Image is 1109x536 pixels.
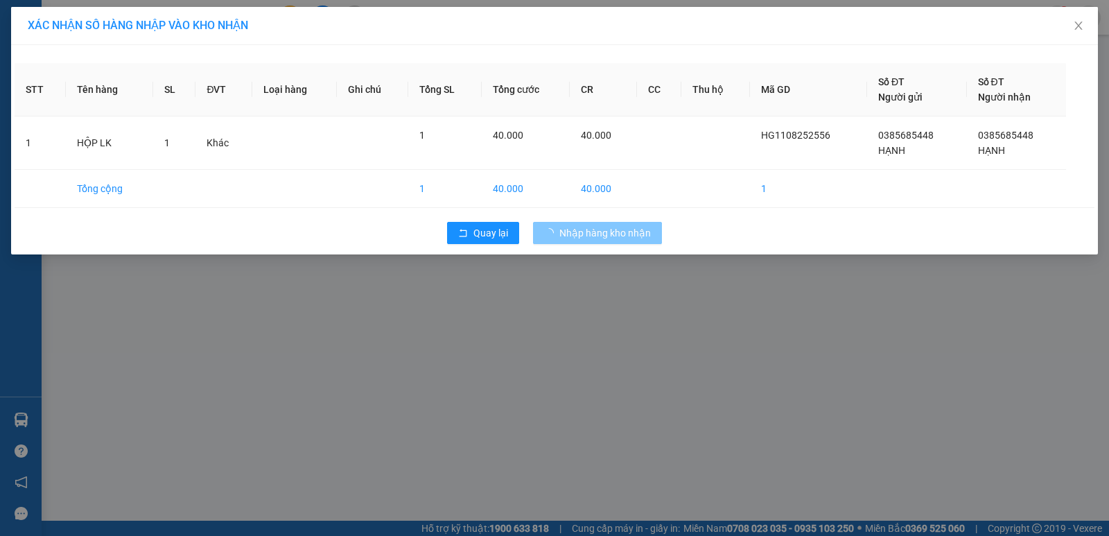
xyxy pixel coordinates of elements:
[570,170,637,208] td: 40.000
[164,137,170,148] span: 1
[581,130,611,141] span: 40.000
[750,63,867,116] th: Mã GD
[978,92,1031,103] span: Người nhận
[337,63,408,116] th: Ghi chú
[761,130,830,141] span: HG1108252556
[878,92,923,103] span: Người gửi
[978,76,1004,87] span: Số ĐT
[28,19,248,32] span: XÁC NHẬN SỐ HÀNG NHẬP VÀO KHO NHẬN
[252,63,337,116] th: Loại hàng
[681,63,750,116] th: Thu hộ
[559,225,651,241] span: Nhập hàng kho nhận
[15,63,66,116] th: STT
[482,63,570,116] th: Tổng cước
[195,116,252,170] td: Khác
[15,116,66,170] td: 1
[419,130,425,141] span: 1
[447,222,519,244] button: rollbackQuay lại
[66,63,153,116] th: Tên hàng
[408,63,482,116] th: Tổng SL
[458,228,468,239] span: rollback
[533,222,662,244] button: Nhập hàng kho nhận
[493,130,523,141] span: 40.000
[195,63,252,116] th: ĐVT
[978,130,1033,141] span: 0385685448
[153,63,196,116] th: SL
[878,76,905,87] span: Số ĐT
[978,145,1005,156] span: HẠNH
[878,145,905,156] span: HẠNH
[473,225,508,241] span: Quay lại
[1059,7,1098,46] button: Close
[66,170,153,208] td: Tổng cộng
[482,170,570,208] td: 40.000
[408,170,482,208] td: 1
[544,228,559,238] span: loading
[637,63,681,116] th: CC
[66,116,153,170] td: HỘP LK
[878,130,934,141] span: 0385685448
[570,63,637,116] th: CR
[750,170,867,208] td: 1
[1073,20,1084,31] span: close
